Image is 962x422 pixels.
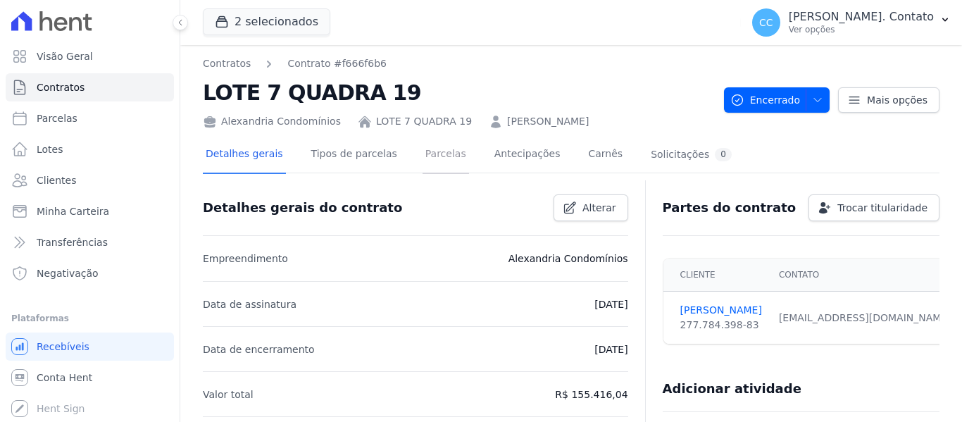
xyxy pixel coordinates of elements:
[6,197,174,225] a: Minha Carteira
[6,104,174,132] a: Parcelas
[203,250,288,267] p: Empreendimento
[759,18,773,27] span: CC
[651,148,732,161] div: Solicitações
[203,386,254,403] p: Valor total
[6,228,174,256] a: Transferências
[203,8,330,35] button: 2 selecionados
[203,296,296,313] p: Data de assinatura
[6,73,174,101] a: Contratos
[582,201,616,215] span: Alterar
[648,137,735,174] a: Solicitações0
[37,111,77,125] span: Parcelas
[867,93,927,107] span: Mais opções
[6,42,174,70] a: Visão Geral
[37,49,93,63] span: Visão Geral
[555,386,627,403] p: R$ 155.416,04
[838,87,939,113] a: Mais opções
[6,166,174,194] a: Clientes
[508,250,628,267] p: Alexandria Condomínios
[789,10,934,24] p: [PERSON_NAME]. Contato
[11,310,168,327] div: Plataformas
[585,137,625,174] a: Carnês
[37,340,89,354] span: Recebíveis
[203,56,251,71] a: Contratos
[6,364,174,392] a: Conta Hent
[376,114,472,129] a: LOTE 7 QUADRA 19
[808,194,939,221] a: Trocar titularidade
[37,371,92,385] span: Conta Hent
[789,24,934,35] p: Ver opções
[37,235,108,249] span: Transferências
[594,296,627,313] p: [DATE]
[203,137,286,174] a: Detalhes gerais
[6,135,174,163] a: Lotes
[203,56,387,71] nav: Breadcrumb
[37,80,85,94] span: Contratos
[203,114,341,129] div: Alexandria Condomínios
[203,199,402,216] h3: Detalhes gerais do contrato
[308,137,400,174] a: Tipos de parcelas
[6,333,174,361] a: Recebíveis
[6,259,174,287] a: Negativação
[680,303,762,318] a: [PERSON_NAME]
[730,87,800,113] span: Encerrado
[37,173,76,187] span: Clientes
[663,380,801,397] h3: Adicionar atividade
[492,137,563,174] a: Antecipações
[554,194,628,221] a: Alterar
[287,56,387,71] a: Contrato #f666f6b6
[680,318,762,333] div: 277.784.398-83
[837,201,927,215] span: Trocar titularidade
[203,341,315,358] p: Data de encerramento
[663,259,770,292] th: Cliente
[423,137,469,174] a: Parcelas
[594,341,627,358] p: [DATE]
[37,142,63,156] span: Lotes
[663,199,797,216] h3: Partes do contrato
[741,3,962,42] button: CC [PERSON_NAME]. Contato Ver opções
[37,266,99,280] span: Negativação
[724,87,830,113] button: Encerrado
[203,56,713,71] nav: Breadcrumb
[507,114,589,129] a: [PERSON_NAME]
[715,148,732,161] div: 0
[203,77,713,108] h2: LOTE 7 QUADRA 19
[37,204,109,218] span: Minha Carteira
